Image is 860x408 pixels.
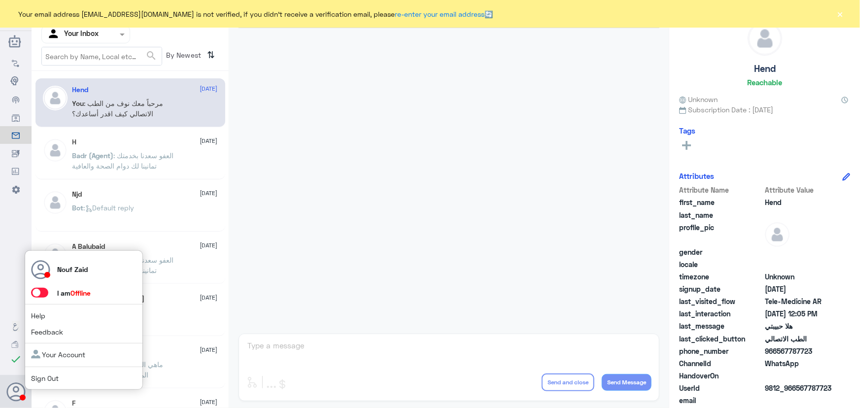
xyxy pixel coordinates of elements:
[679,346,763,356] span: phone_number
[207,47,215,63] i: ⇅
[679,185,763,195] span: Attribute Name
[10,353,22,365] i: check
[765,358,836,369] span: 2
[72,99,84,107] span: You
[679,383,763,393] span: UserId
[72,151,174,170] span: : العفو سعدنا بخدمتك تمانينا لك دوام الصحة والعافية
[679,126,695,135] h6: Tags
[72,151,114,160] span: Badr (Agent)
[200,293,218,302] span: [DATE]
[31,374,59,382] a: Sign Out
[70,289,91,297] span: Offline
[765,308,836,319] span: 2025-09-01T09:05:01.877Z
[765,185,836,195] span: Attribute Value
[679,272,763,282] span: timezone
[679,104,850,115] span: Subscription Date : [DATE]
[835,9,845,19] button: ×
[84,204,135,212] span: : Default reply
[748,22,782,55] img: defaultAdmin.png
[679,171,714,180] h6: Attributes
[31,328,63,336] a: Feedback
[754,63,776,74] h5: Hend
[679,259,763,270] span: locale
[747,78,782,87] h6: Reachable
[679,222,763,245] span: profile_pic
[679,308,763,319] span: last_interaction
[679,296,763,306] span: last_visited_flow
[200,189,218,198] span: [DATE]
[765,395,836,406] span: null
[57,289,91,297] span: I am
[679,371,763,381] span: HandoverOn
[43,138,68,163] img: defaultAdmin.png
[602,374,652,391] button: Send Message
[145,50,157,62] span: search
[765,334,836,344] span: الطب الاتصالي
[6,382,25,401] button: Avatar
[679,334,763,344] span: last_clicked_button
[200,345,218,354] span: [DATE]
[395,10,485,18] a: re-enter your email address
[765,371,836,381] span: null
[145,48,157,64] button: search
[765,222,790,247] img: defaultAdmin.png
[679,247,763,257] span: gender
[43,86,68,110] img: defaultAdmin.png
[679,197,763,207] span: first_name
[200,136,218,145] span: [DATE]
[765,284,836,294] span: 2025-08-31T23:12:47.603Z
[679,395,763,406] span: email
[765,197,836,207] span: Hend
[72,99,164,118] span: : مرحباً معك نوف من الطب الاتصالي كيف اقدر أساعدك؟
[765,383,836,393] span: 9812_966567787723
[72,242,105,251] h5: A Balubaid
[72,86,89,94] h5: Hend
[542,374,594,391] button: Send and close
[43,190,68,215] img: defaultAdmin.png
[765,259,836,270] span: null
[72,399,76,408] h5: F
[765,296,836,306] span: Tele-Medicine AR
[162,47,204,67] span: By Newest
[42,47,162,65] input: Search by Name, Local etc…
[679,94,718,104] span: Unknown
[679,210,763,220] span: last_name
[31,311,45,320] a: Help
[43,242,68,267] img: defaultAdmin.png
[200,398,218,407] span: [DATE]
[679,321,763,331] span: last_message
[200,84,218,93] span: [DATE]
[765,346,836,356] span: 966567787723
[679,358,763,369] span: ChannelId
[72,190,82,199] h5: Njd
[679,284,763,294] span: signup_date
[765,247,836,257] span: null
[31,350,85,359] a: Your Account
[765,272,836,282] span: Unknown
[19,9,493,19] span: Your email address [EMAIL_ADDRESS][DOMAIN_NAME] is not verified, if you didn't receive a verifica...
[72,204,84,212] span: Bot
[765,321,836,331] span: هلا حبيبتي
[57,264,88,274] p: Nouf Zaid
[200,241,218,250] span: [DATE]
[72,138,77,146] h5: H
